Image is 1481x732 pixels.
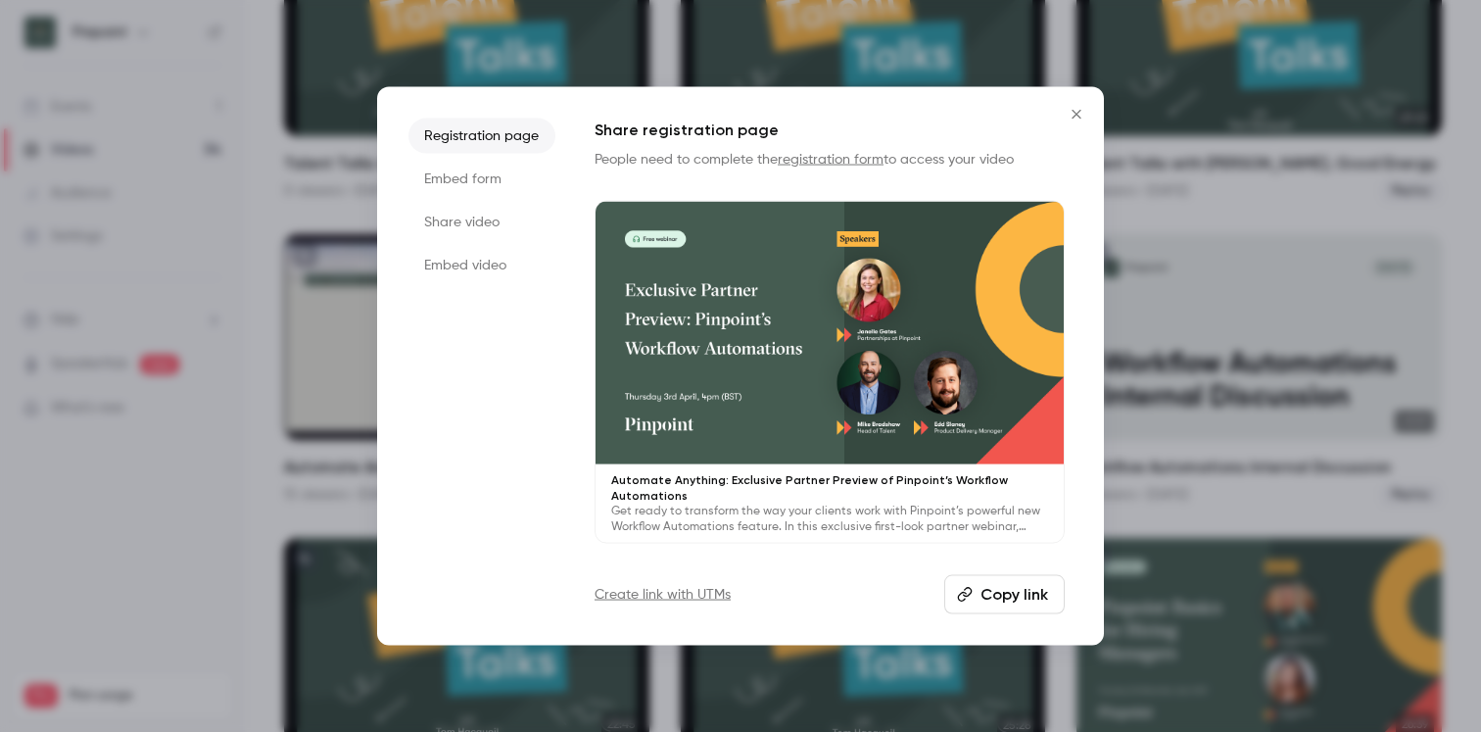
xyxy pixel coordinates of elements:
[944,575,1065,614] button: Copy link
[595,585,731,605] a: Create link with UTMs
[408,118,555,153] li: Registration page
[595,118,1065,141] h1: Share registration page
[611,504,1048,535] p: Get ready to transform the way your clients work with Pinpoint’s powerful new Workflow Automation...
[611,472,1048,504] p: Automate Anything: Exclusive Partner Preview of Pinpoint’s Workflow Automations
[778,152,884,166] a: registration form
[408,247,555,282] li: Embed video
[595,200,1065,544] a: Automate Anything: Exclusive Partner Preview of Pinpoint’s Workflow AutomationsGet ready to trans...
[408,204,555,239] li: Share video
[1057,94,1096,133] button: Close
[408,161,555,196] li: Embed form
[595,149,1065,169] p: People need to complete the to access your video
